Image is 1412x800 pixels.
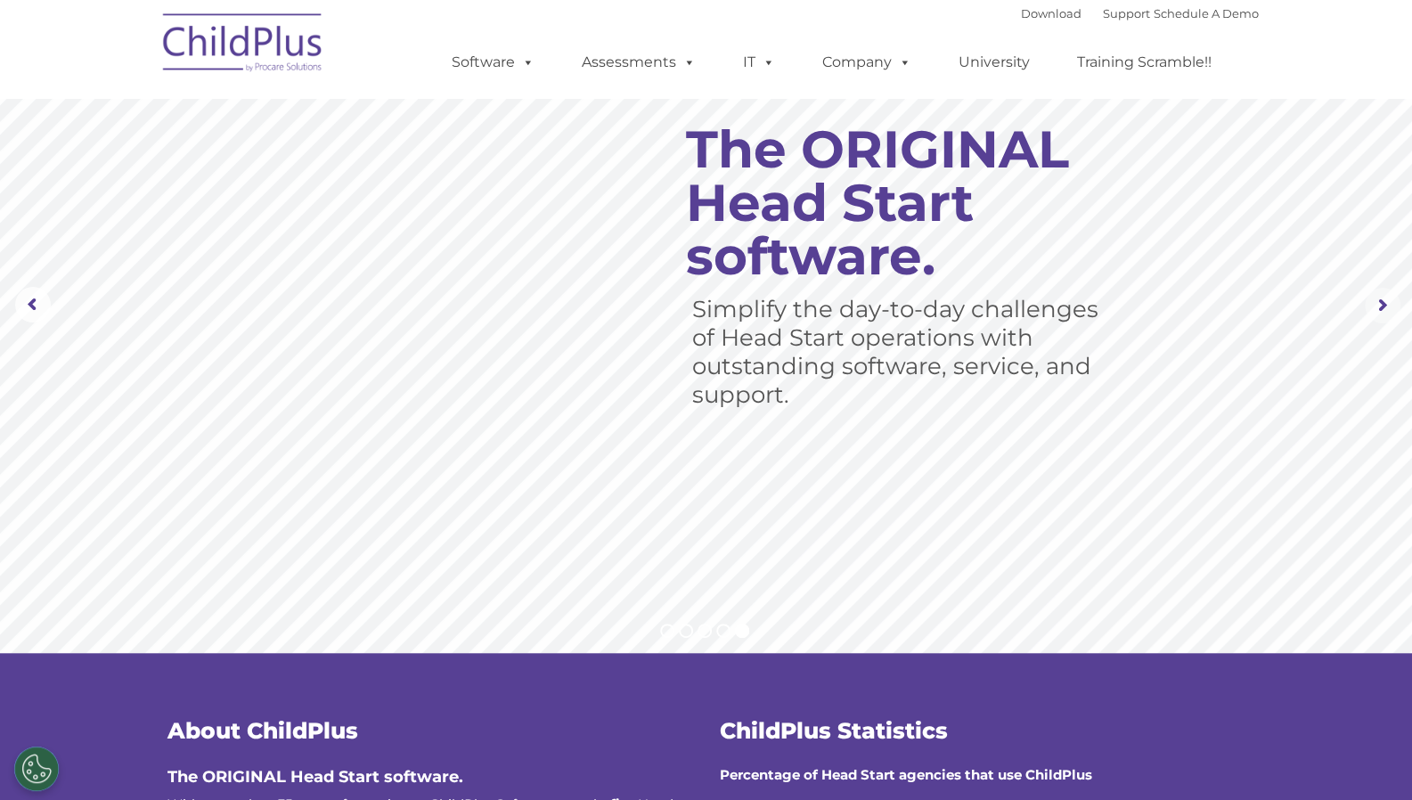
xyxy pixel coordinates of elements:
[1021,6,1081,20] a: Download
[1059,45,1229,80] a: Training Scramble!!
[686,123,1127,283] rs-layer: The ORIGINAL Head Start software.
[804,45,929,80] a: Company
[167,717,358,744] span: About ChildPlus
[14,747,59,791] button: Cookies Settings
[1021,6,1259,20] font: |
[692,295,1106,409] rs-layer: Simplify the day-to-day challenges of Head Start operations with outstanding software, service, a...
[564,45,714,80] a: Assessments
[167,767,463,787] span: The ORIGINAL Head Start software.
[720,717,948,744] span: ChildPlus Statistics
[154,1,332,90] img: ChildPlus by Procare Solutions
[1103,6,1150,20] a: Support
[720,766,1092,783] strong: Percentage of Head Start agencies that use ChildPlus
[434,45,552,80] a: Software
[941,45,1048,80] a: University
[725,45,793,80] a: IT
[1154,6,1259,20] a: Schedule A Demo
